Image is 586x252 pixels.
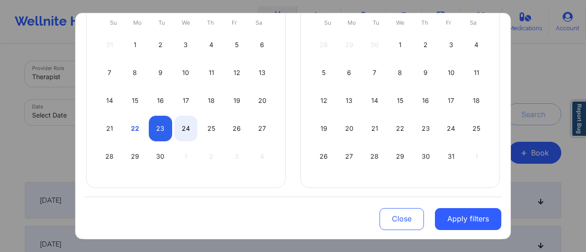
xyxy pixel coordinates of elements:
[439,116,463,141] div: Fri Oct 24 2025
[225,88,249,113] div: Fri Sep 19 2025
[200,60,223,86] div: Thu Sep 11 2025
[250,88,274,113] div: Sat Sep 20 2025
[396,19,404,26] abbr: Wednesday
[324,19,331,26] abbr: Sunday
[200,116,223,141] div: Thu Sep 25 2025
[363,60,386,86] div: Tue Oct 07 2025
[149,88,172,113] div: Tue Sep 16 2025
[250,116,274,141] div: Sat Sep 27 2025
[414,144,437,169] div: Thu Oct 30 2025
[250,60,274,86] div: Sat Sep 13 2025
[98,144,121,169] div: Sun Sep 28 2025
[389,60,412,86] div: Wed Oct 08 2025
[389,144,412,169] div: Wed Oct 29 2025
[255,19,262,26] abbr: Saturday
[174,88,198,113] div: Wed Sep 17 2025
[465,88,488,113] div: Sat Oct 18 2025
[149,60,172,86] div: Tue Sep 09 2025
[439,60,463,86] div: Fri Oct 10 2025
[110,19,117,26] abbr: Sunday
[182,19,190,26] abbr: Wednesday
[207,19,214,26] abbr: Thursday
[312,88,336,113] div: Sun Oct 12 2025
[421,19,428,26] abbr: Thursday
[439,144,463,169] div: Fri Oct 31 2025
[98,88,121,113] div: Sun Sep 14 2025
[312,116,336,141] div: Sun Oct 19 2025
[389,116,412,141] div: Wed Oct 22 2025
[174,116,198,141] div: Wed Sep 24 2025
[389,88,412,113] div: Wed Oct 15 2025
[200,32,223,58] div: Thu Sep 04 2025
[149,144,172,169] div: Tue Sep 30 2025
[414,116,437,141] div: Thu Oct 23 2025
[133,19,141,26] abbr: Monday
[338,88,361,113] div: Mon Oct 13 2025
[446,19,451,26] abbr: Friday
[380,208,424,230] button: Close
[414,88,437,113] div: Thu Oct 16 2025
[389,32,412,58] div: Wed Oct 01 2025
[225,116,249,141] div: Fri Sep 26 2025
[373,19,379,26] abbr: Tuesday
[312,60,336,86] div: Sun Oct 05 2025
[174,32,198,58] div: Wed Sep 03 2025
[435,208,501,230] button: Apply filters
[338,116,361,141] div: Mon Oct 20 2025
[158,19,165,26] abbr: Tuesday
[465,32,488,58] div: Sat Oct 04 2025
[225,32,249,58] div: Fri Sep 05 2025
[149,116,172,141] div: Tue Sep 23 2025
[312,144,336,169] div: Sun Oct 26 2025
[174,60,198,86] div: Wed Sep 10 2025
[250,32,274,58] div: Sat Sep 06 2025
[363,144,386,169] div: Tue Oct 28 2025
[439,32,463,58] div: Fri Oct 03 2025
[200,88,223,113] div: Thu Sep 18 2025
[465,60,488,86] div: Sat Oct 11 2025
[124,144,147,169] div: Mon Sep 29 2025
[439,88,463,113] div: Fri Oct 17 2025
[149,32,172,58] div: Tue Sep 02 2025
[124,60,147,86] div: Mon Sep 08 2025
[124,88,147,113] div: Mon Sep 15 2025
[414,60,437,86] div: Thu Oct 09 2025
[124,32,147,58] div: Mon Sep 01 2025
[338,60,361,86] div: Mon Oct 06 2025
[98,116,121,141] div: Sun Sep 21 2025
[338,144,361,169] div: Mon Oct 27 2025
[363,116,386,141] div: Tue Oct 21 2025
[232,19,237,26] abbr: Friday
[347,19,356,26] abbr: Monday
[414,32,437,58] div: Thu Oct 02 2025
[98,60,121,86] div: Sun Sep 07 2025
[124,116,147,141] div: Mon Sep 22 2025
[363,88,386,113] div: Tue Oct 14 2025
[470,19,477,26] abbr: Saturday
[465,116,488,141] div: Sat Oct 25 2025
[225,60,249,86] div: Fri Sep 12 2025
